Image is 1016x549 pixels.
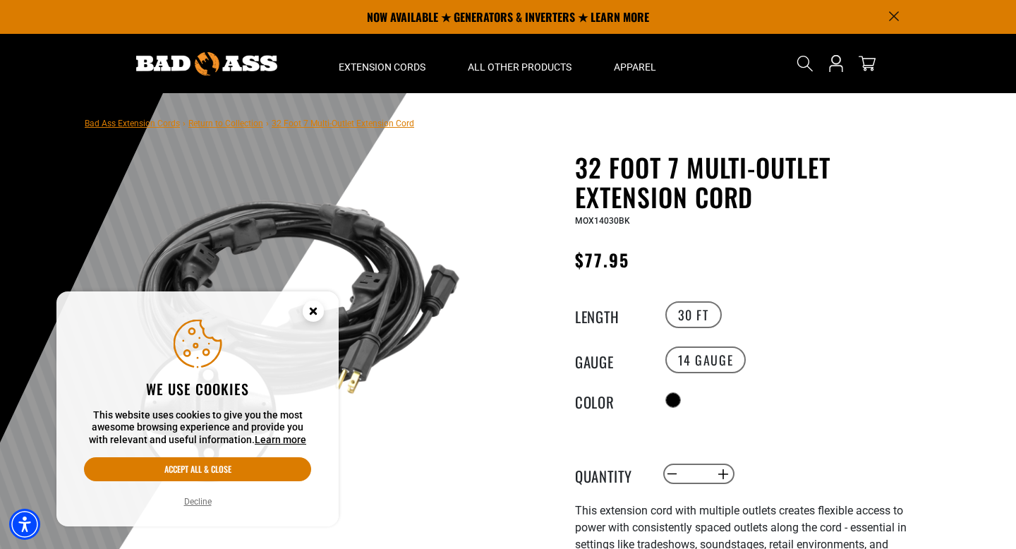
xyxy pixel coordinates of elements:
[575,247,629,272] span: $77.95
[339,61,425,73] span: Extension Cords
[188,119,263,128] a: Return to Collection
[447,34,593,93] summary: All Other Products
[575,306,646,324] legend: Length
[468,61,571,73] span: All Other Products
[288,291,339,335] button: Close this option
[794,52,816,75] summary: Search
[317,34,447,93] summary: Extension Cords
[665,301,722,328] label: 30 FT
[126,155,466,495] img: black
[266,119,269,128] span: ›
[575,351,646,369] legend: Gauge
[665,346,746,373] label: 14 Gauge
[85,114,414,131] nav: breadcrumbs
[255,434,306,445] a: This website uses cookies to give you the most awesome browsing experience and provide you with r...
[272,119,414,128] span: 32 Foot 7 Multi-Outlet Extension Cord
[180,495,216,509] button: Decline
[136,52,277,76] img: Bad Ass Extension Cords
[575,216,630,226] span: MOX14030BK
[575,465,646,483] label: Quantity
[593,34,677,93] summary: Apparel
[84,380,311,398] h2: We use cookies
[9,509,40,540] div: Accessibility Menu
[614,61,656,73] span: Apparel
[575,152,921,212] h1: 32 Foot 7 Multi-Outlet Extension Cord
[84,457,311,481] button: Accept all & close
[56,291,339,527] aside: Cookie Consent
[856,55,878,72] a: cart
[85,119,180,128] a: Bad Ass Extension Cords
[575,391,646,409] legend: Color
[825,34,847,93] a: Open this option
[183,119,186,128] span: ›
[84,409,311,447] p: This website uses cookies to give you the most awesome browsing experience and provide you with r...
